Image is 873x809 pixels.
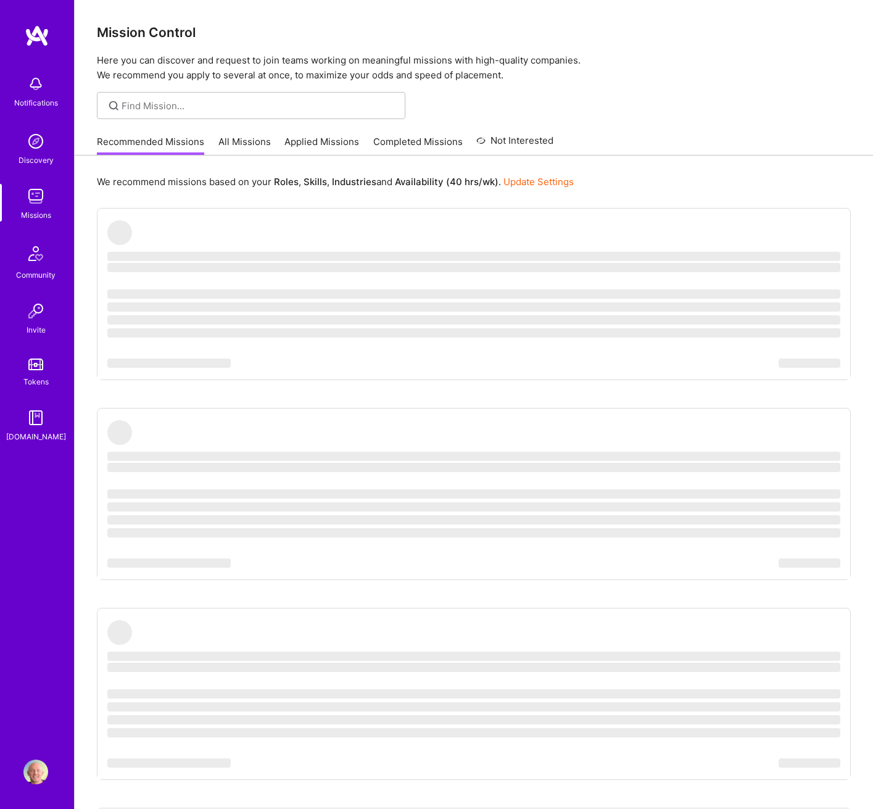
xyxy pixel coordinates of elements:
div: Missions [21,209,51,222]
a: Applied Missions [284,135,359,156]
h3: Mission Control [97,25,851,40]
img: tokens [28,359,43,370]
img: User Avatar [23,760,48,784]
img: logo [25,25,49,47]
div: Community [16,268,56,281]
b: Roles [274,176,299,188]
input: Find Mission... [122,99,396,112]
div: Discovery [19,154,54,167]
a: Update Settings [503,176,574,188]
b: Skills [304,176,327,188]
a: Not Interested [476,133,553,156]
div: [DOMAIN_NAME] [6,430,66,443]
div: Tokens [23,375,49,388]
div: Notifications [14,96,58,109]
img: discovery [23,129,48,154]
i: icon SearchGrey [107,99,121,113]
img: guide book [23,405,48,430]
b: Availability (40 hrs/wk) [395,176,499,188]
a: Completed Missions [373,135,463,156]
a: User Avatar [20,760,51,784]
a: Recommended Missions [97,135,204,156]
img: Community [21,239,51,268]
div: Invite [27,323,46,336]
p: We recommend missions based on your , , and . [97,175,574,188]
b: Industries [332,176,376,188]
a: All Missions [218,135,271,156]
p: Here you can discover and request to join teams working on meaningful missions with high-quality ... [97,53,851,83]
img: Invite [23,299,48,323]
img: bell [23,72,48,96]
img: teamwork [23,184,48,209]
